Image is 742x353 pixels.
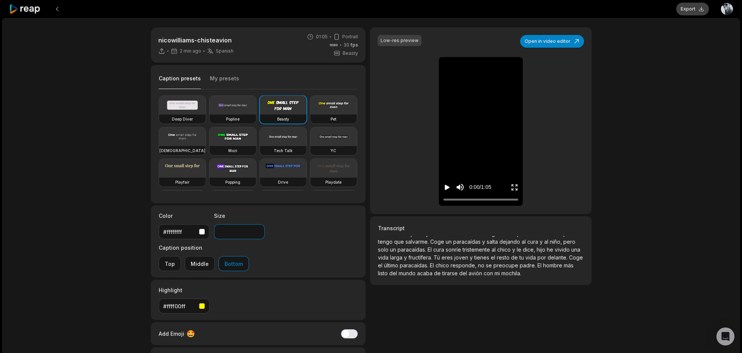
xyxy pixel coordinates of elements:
[159,330,184,338] span: Add Emoji
[390,246,398,253] span: un
[159,299,209,314] button: #ffff00ff
[519,254,525,261] span: tu
[389,270,399,276] span: del
[523,246,537,253] span: dice,
[210,75,239,89] button: My presets
[497,254,511,261] span: resto
[225,179,240,185] h3: Popping
[378,262,384,269] span: el
[228,148,237,154] h3: Mozi
[430,238,446,245] span: Coge
[394,238,405,245] span: que
[316,33,328,40] span: 01:05
[537,246,547,253] span: hijo
[277,116,289,122] h3: Beasty
[226,116,240,122] h3: Popline
[159,148,205,154] h3: [DEMOGRAPHIC_DATA]
[434,270,442,276] span: de
[331,148,336,154] h3: YC
[384,262,400,269] span: último
[159,224,209,239] button: #ffffffff
[474,254,491,261] span: tienes
[716,327,734,345] div: Open Intercom Messenger
[378,270,389,276] span: listo
[159,212,209,220] label: Color
[537,254,548,261] span: por
[400,262,430,269] span: paracaídas.
[159,244,249,252] label: Caption position
[563,238,575,245] span: pero
[435,262,451,269] span: chico
[501,270,521,276] span: mochila.
[550,238,563,245] span: niño,
[487,238,499,245] span: salta
[163,228,196,236] div: #ffffffff
[555,246,571,253] span: vivido
[163,302,196,310] div: #ffff00ff
[351,42,358,48] span: fps
[547,246,555,253] span: he
[381,37,419,44] div: Low-res preview
[484,270,495,276] span: con
[325,179,341,185] h3: Playdate
[274,148,293,154] h3: Tech Talk
[219,256,249,271] button: Bottom
[492,246,497,253] span: al
[511,254,519,261] span: de
[482,238,487,245] span: y
[455,183,465,192] button: Mute sound
[537,262,543,269] span: El
[428,246,433,253] span: El
[454,254,470,261] span: joven
[564,262,574,269] span: más
[443,180,451,194] button: Play video
[433,246,446,253] span: cura
[451,262,478,269] span: responde,
[478,262,486,269] span: no
[430,262,435,269] span: El
[676,3,709,15] button: Export
[343,42,358,48] span: 30
[453,238,482,245] span: paracaídas
[158,36,234,45] p: nicowilliams-chisteavion
[459,270,469,276] span: del
[378,224,583,232] h3: Transcript
[390,254,404,261] span: larga
[342,33,358,40] span: Portrait
[469,183,491,191] div: 0:00 / 1:05
[175,179,190,185] h3: Playfair
[159,286,209,294] label: Highlight
[520,262,537,269] span: padre.
[499,238,522,245] span: dejando
[442,270,459,276] span: tirarse
[527,238,540,245] span: cura
[278,179,288,185] h3: Drive
[187,329,195,339] span: 🤩
[417,270,434,276] span: acaba
[378,254,390,261] span: vida
[543,262,564,269] span: hombre
[185,256,215,271] button: Middle
[408,254,434,261] span: fructífera.
[493,262,520,269] span: preocupe
[569,254,583,261] span: Coge
[399,270,417,276] span: mundo
[159,75,201,89] button: Caption presets
[463,246,492,253] span: tristemente
[180,48,201,54] span: 2 min ago
[446,238,453,245] span: un
[517,246,523,253] span: le
[512,246,517,253] span: y
[497,246,512,253] span: chico
[405,238,430,245] span: salvarme.
[470,254,474,261] span: y
[343,50,358,57] span: Beasty
[491,254,497,261] span: el
[434,254,442,261] span: Tú
[378,238,394,245] span: tengo
[172,116,193,122] h3: Deep Diver
[511,180,518,194] button: Enter Fullscreen
[469,270,484,276] span: avión
[159,256,181,271] button: Top
[398,246,428,253] span: paracaídas.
